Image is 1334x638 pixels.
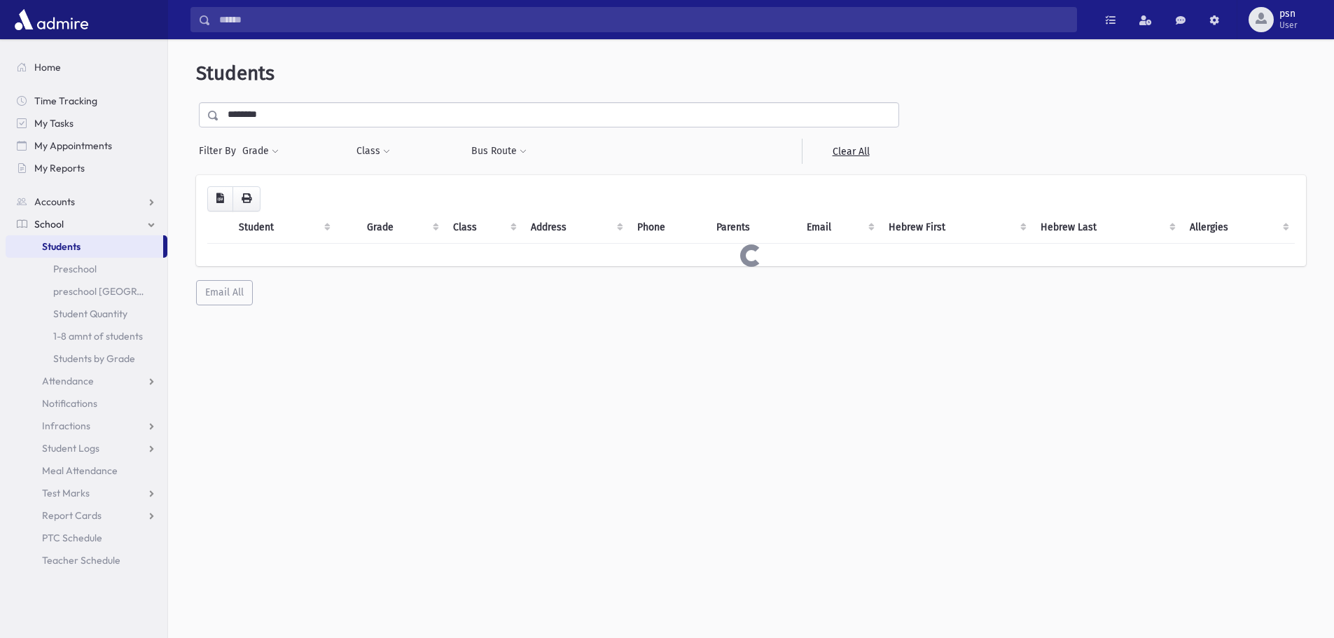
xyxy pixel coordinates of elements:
[802,139,899,164] a: Clear All
[242,139,279,164] button: Grade
[42,442,99,455] span: Student Logs
[708,211,798,244] th: Parents
[6,437,167,459] a: Student Logs
[211,7,1076,32] input: Search
[6,415,167,437] a: Infractions
[196,280,253,305] button: Email All
[359,211,444,244] th: Grade
[6,157,167,179] a: My Reports
[6,90,167,112] a: Time Tracking
[207,186,233,211] button: CSV
[6,370,167,392] a: Attendance
[230,211,336,244] th: Student
[42,487,90,499] span: Test Marks
[6,213,167,235] a: School
[199,144,242,158] span: Filter By
[6,134,167,157] a: My Appointments
[42,375,94,387] span: Attendance
[6,112,167,134] a: My Tasks
[1279,8,1298,20] span: psn
[6,482,167,504] a: Test Marks
[1032,211,1182,244] th: Hebrew Last
[42,419,90,432] span: Infractions
[6,459,167,482] a: Meal Attendance
[6,280,167,303] a: preschool [GEOGRAPHIC_DATA]
[196,62,275,85] span: Students
[42,532,102,544] span: PTC Schedule
[6,325,167,347] a: 1-8 amnt of students
[6,347,167,370] a: Students by Grade
[522,211,629,244] th: Address
[6,56,167,78] a: Home
[34,195,75,208] span: Accounts
[6,549,167,571] a: Teacher Schedule
[34,139,112,152] span: My Appointments
[6,303,167,325] a: Student Quantity
[471,139,527,164] button: Bus Route
[356,139,391,164] button: Class
[6,235,163,258] a: Students
[6,504,167,527] a: Report Cards
[34,61,61,74] span: Home
[1279,20,1298,31] span: User
[798,211,880,244] th: Email
[6,190,167,213] a: Accounts
[42,464,118,477] span: Meal Attendance
[34,95,97,107] span: Time Tracking
[445,211,523,244] th: Class
[629,211,708,244] th: Phone
[6,527,167,549] a: PTC Schedule
[232,186,260,211] button: Print
[42,554,120,567] span: Teacher Schedule
[6,258,167,280] a: Preschool
[880,211,1031,244] th: Hebrew First
[42,240,81,253] span: Students
[42,509,102,522] span: Report Cards
[11,6,92,34] img: AdmirePro
[1181,211,1295,244] th: Allergies
[6,392,167,415] a: Notifications
[34,117,74,130] span: My Tasks
[34,162,85,174] span: My Reports
[34,218,64,230] span: School
[42,397,97,410] span: Notifications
